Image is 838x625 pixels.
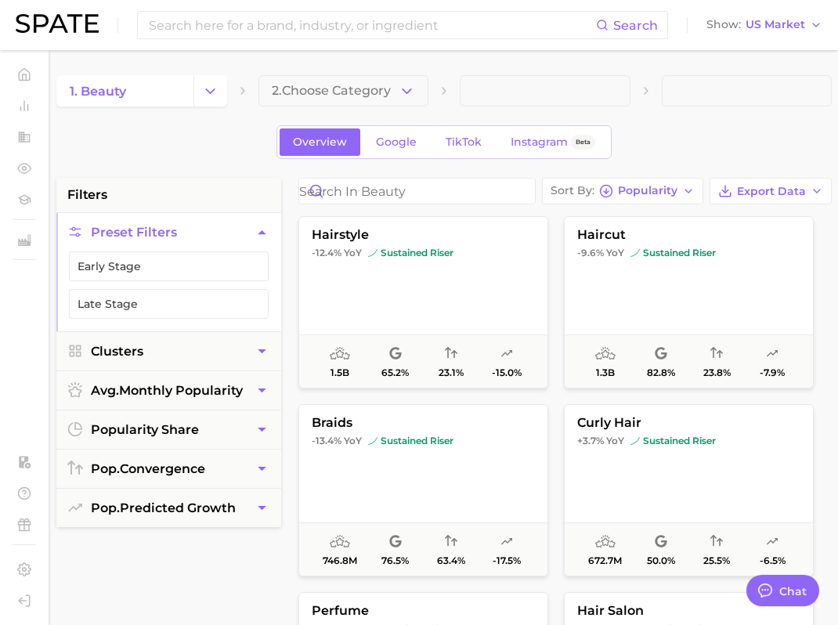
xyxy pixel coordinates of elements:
[56,213,281,251] button: Preset Filters
[299,228,547,242] span: hairstyle
[710,345,723,363] span: popularity convergence: Low Convergence
[70,84,126,99] span: 1. beauty
[606,247,624,259] span: YoY
[647,555,675,566] span: 50.0%
[500,345,513,363] span: popularity predicted growth: Uncertain
[344,247,362,259] span: YoY
[389,533,402,551] span: popularity share: Google
[323,555,357,566] span: 746.8m
[655,533,667,551] span: popularity share: Google
[492,367,522,378] span: -15.0%
[630,435,716,447] span: sustained riser
[564,404,814,576] button: curly hair+3.7% YoYsustained risersustained riser672.7m50.0%25.5%-6.5%
[437,555,465,566] span: 63.4%
[760,555,786,566] span: -6.5%
[389,345,402,363] span: popularity share: Google
[703,367,731,378] span: 23.8%
[299,604,547,618] span: perfume
[511,135,568,149] span: Instagram
[746,20,805,29] span: US Market
[595,345,616,363] span: average monthly popularity: Very High Popularity
[91,500,120,515] abbr: popularity index
[91,225,177,240] span: Preset Filters
[330,533,350,551] span: average monthly popularity: Very High Popularity
[299,416,547,430] span: braids
[368,247,453,259] span: sustained riser
[56,489,281,527] button: pop.predicted growth
[542,178,703,204] button: Sort ByPopularity
[766,345,778,363] span: popularity predicted growth: Uncertain
[445,345,457,363] span: popularity convergence: Low Convergence
[280,128,360,156] a: Overview
[630,436,640,446] img: sustained riser
[630,247,716,259] span: sustained riser
[298,404,548,576] button: braids-13.4% YoYsustained risersustained riser746.8m76.5%63.4%-17.5%
[577,435,604,446] span: +3.7%
[299,179,535,204] input: Search in beauty
[577,247,604,258] span: -9.6%
[312,435,341,446] span: -13.4%
[493,555,521,566] span: -17.5%
[445,533,457,551] span: popularity convergence: High Convergence
[439,367,464,378] span: 23.1%
[655,345,667,363] span: popularity share: Google
[381,367,409,378] span: 65.2%
[91,461,205,476] span: convergence
[647,367,675,378] span: 82.8%
[565,416,813,430] span: curly hair
[703,555,730,566] span: 25.5%
[606,435,624,447] span: YoY
[368,436,377,446] img: sustained riser
[710,178,832,204] button: Export Data
[330,345,350,363] span: average monthly popularity: Very High Popularity
[446,135,482,149] span: TikTok
[432,128,495,156] a: TikTok
[91,422,199,437] span: popularity share
[293,135,347,149] span: Overview
[564,216,814,388] button: haircut-9.6% YoYsustained risersustained riser1.3b82.8%23.8%-7.9%
[91,344,143,359] span: Clusters
[312,247,341,258] span: -12.4%
[737,185,806,198] span: Export Data
[368,248,377,258] img: sustained riser
[588,555,622,566] span: 672.7m
[376,135,417,149] span: Google
[56,75,193,107] a: 1. beauty
[613,18,658,33] span: Search
[147,12,596,38] input: Search here for a brand, industry, or ingredient
[56,371,281,410] button: avg.monthly popularity
[706,20,741,29] span: Show
[703,15,826,35] button: ShowUS Market
[710,533,723,551] span: popularity convergence: Low Convergence
[331,367,349,378] span: 1.5b
[565,604,813,618] span: hair salon
[760,367,785,378] span: -7.9%
[595,533,616,551] span: average monthly popularity: Very High Popularity
[565,228,813,242] span: haircut
[766,533,778,551] span: popularity predicted growth: Uncertain
[551,186,594,195] span: Sort By
[298,216,548,388] button: hairstyle-12.4% YoYsustained risersustained riser1.5b65.2%23.1%-15.0%
[56,450,281,488] button: pop.convergence
[576,135,591,149] span: Beta
[193,75,227,107] button: Change Category
[497,128,609,156] a: InstagramBeta
[69,289,269,319] button: Late Stage
[91,500,236,515] span: predicted growth
[56,410,281,449] button: popularity share
[67,186,107,204] span: filters
[368,435,453,447] span: sustained riser
[69,251,269,281] button: Early Stage
[500,533,513,551] span: popularity predicted growth: Uncertain
[56,332,281,370] button: Clusters
[258,75,429,107] button: 2.Choose Category
[381,555,409,566] span: 76.5%
[91,461,120,476] abbr: popularity index
[596,367,615,378] span: 1.3b
[13,589,36,612] a: Log out. Currently logged in with e-mail srosen@interparfumsinc.com.
[272,84,391,98] span: 2. Choose Category
[16,14,99,33] img: SPATE
[344,435,362,447] span: YoY
[363,128,430,156] a: Google
[91,383,119,398] abbr: average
